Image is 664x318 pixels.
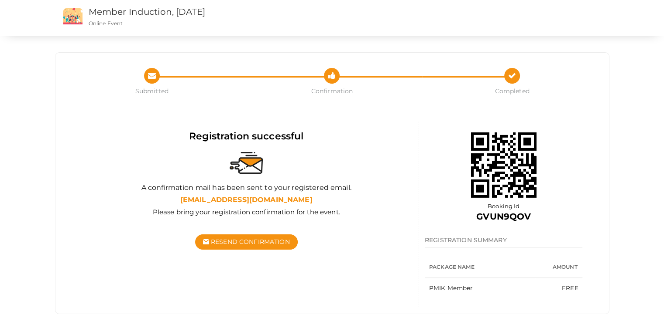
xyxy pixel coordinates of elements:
[62,87,242,95] span: Submitted
[535,257,583,278] th: Amount
[211,238,290,246] span: Resend Confirmation
[242,87,422,95] span: Confirmation
[425,236,507,244] span: REGISTRATION SUMMARY
[562,284,578,291] span: FREE
[230,152,263,174] img: sent-email.svg
[153,207,340,217] label: Please bring your registration confirmation for the event.
[425,278,535,299] td: PMIK Member
[141,183,351,193] label: A confirmation mail has been sent to your registered email.
[425,257,535,278] th: Package Name
[63,8,83,24] img: event2.png
[180,196,313,204] b: [EMAIL_ADDRESS][DOMAIN_NAME]
[460,122,547,209] img: 68df521446e0fb000147e333
[422,87,602,95] span: Completed
[82,129,411,143] div: Registration successful
[89,20,421,27] p: Online Event
[89,7,205,17] a: Member Induction, [DATE]
[488,203,520,210] span: Booking Id
[476,211,531,222] b: GVUN9QOV
[195,234,298,250] button: Resend Confirmation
